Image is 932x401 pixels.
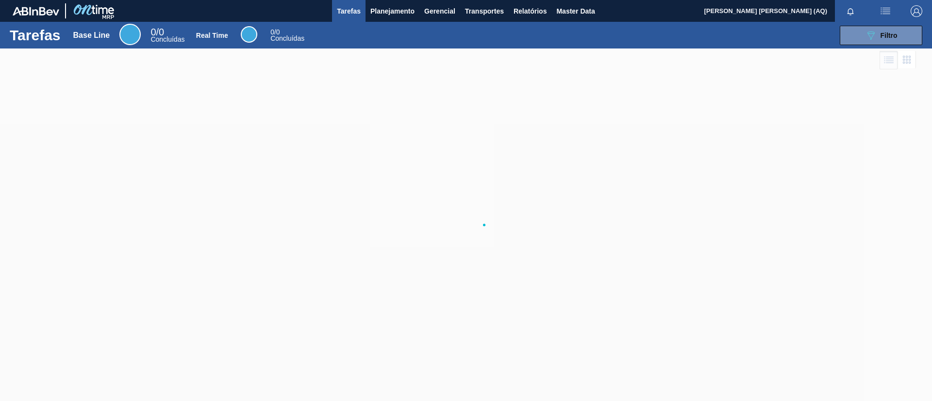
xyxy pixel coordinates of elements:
button: Filtro [840,26,922,45]
div: Base Line [73,31,110,40]
div: Real Time [196,32,228,39]
span: Master Data [556,5,595,17]
div: Base Line [150,28,184,43]
span: Gerencial [424,5,455,17]
h1: Tarefas [10,30,61,41]
span: Relatórios [514,5,547,17]
span: Filtro [881,32,898,39]
span: Tarefas [337,5,361,17]
img: userActions [880,5,891,17]
span: / 0 [150,27,164,37]
span: Planejamento [370,5,415,17]
span: Transportes [465,5,504,17]
span: / 0 [270,28,280,36]
button: Notificações [835,4,866,18]
img: Logout [911,5,922,17]
img: TNhmsLtSVTkK8tSr43FrP2fwEKptu5GPRR3wAAAABJRU5ErkJggg== [13,7,59,16]
div: Base Line [119,24,141,45]
span: 0 [150,27,156,37]
span: Concluídas [270,34,304,42]
div: Real Time [270,29,304,42]
div: Real Time [241,26,257,43]
span: 0 [270,28,274,36]
span: Concluídas [150,35,184,43]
